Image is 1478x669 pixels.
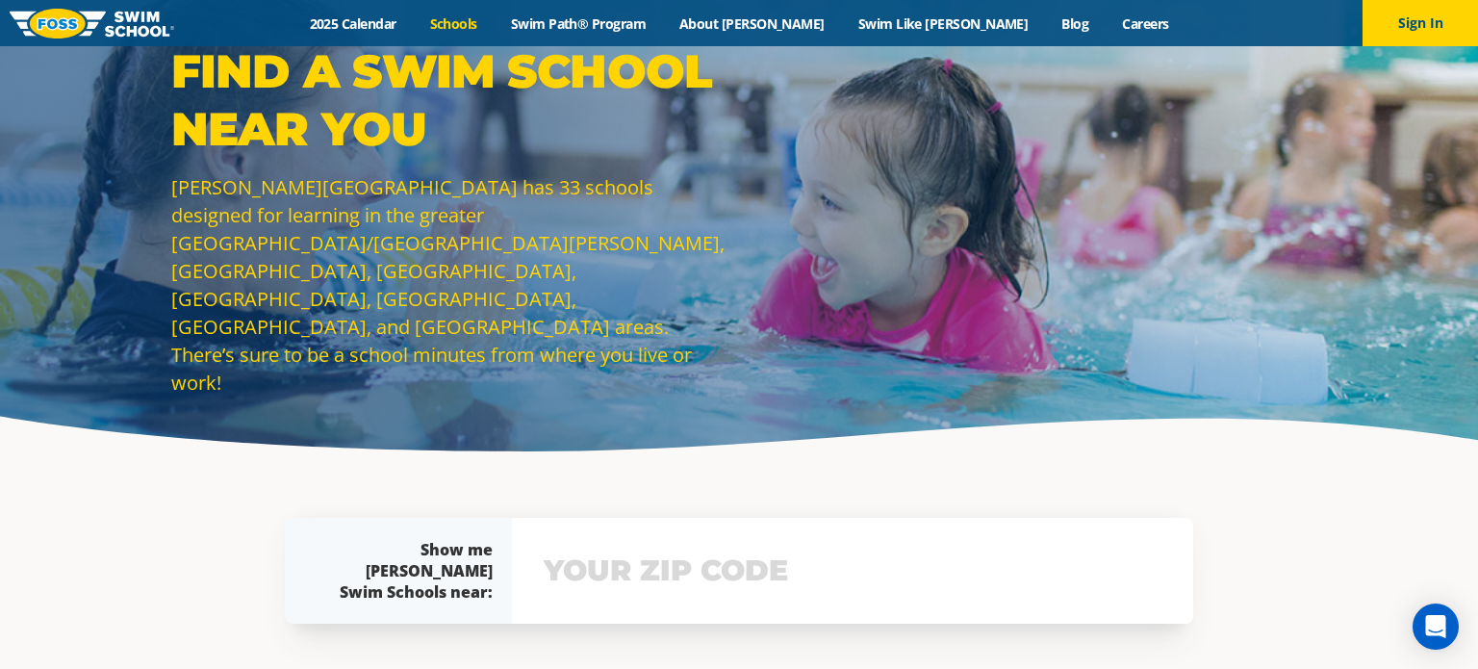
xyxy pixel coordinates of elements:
[10,9,174,39] img: FOSS Swim School Logo
[323,539,493,603] div: Show me [PERSON_NAME] Swim Schools near:
[1413,604,1459,650] div: Open Intercom Messenger
[841,14,1045,33] a: Swim Like [PERSON_NAME]
[1045,14,1106,33] a: Blog
[171,42,729,158] p: Find a Swim School Near You
[413,14,494,33] a: Schools
[293,14,413,33] a: 2025 Calendar
[1106,14,1185,33] a: Careers
[494,14,662,33] a: Swim Path® Program
[663,14,842,33] a: About [PERSON_NAME]
[171,173,729,397] p: [PERSON_NAME][GEOGRAPHIC_DATA] has 33 schools designed for learning in the greater [GEOGRAPHIC_DA...
[539,543,1166,599] input: YOUR ZIP CODE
